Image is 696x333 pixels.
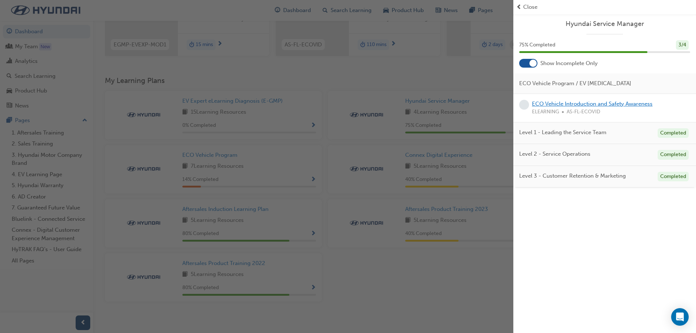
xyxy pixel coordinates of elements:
div: Completed [658,128,689,138]
span: Level 3 - Customer Retention & Marketing [519,172,626,180]
div: Open Intercom Messenger [671,308,689,326]
span: ECO Vehicle Program / EV [MEDICAL_DATA] [519,79,631,88]
span: learningRecordVerb_NONE-icon [519,100,529,110]
span: Level 1 - Leading the Service Team [519,128,606,137]
span: Show Incomplete Only [540,59,598,68]
a: Hyundai Service Manager [519,20,690,28]
span: 75 % Completed [519,41,555,49]
span: prev-icon [516,3,522,11]
span: Level 2 - Service Operations [519,150,590,158]
span: Close [523,3,537,11]
div: 3 / 4 [676,40,689,50]
div: Completed [658,172,689,182]
div: Completed [658,150,689,160]
button: prev-iconClose [516,3,693,11]
span: ELEARNING [532,108,559,116]
span: AS-FL-ECOVID [567,108,600,116]
a: ECO Vehicle Introduction and Safety Awareness [532,101,653,107]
